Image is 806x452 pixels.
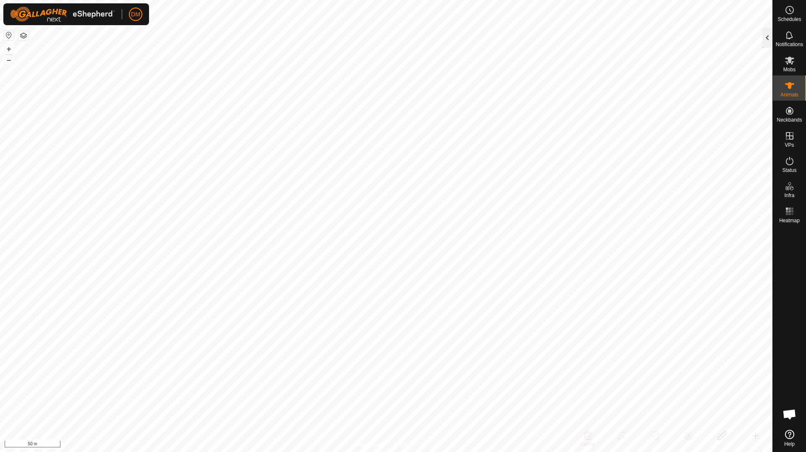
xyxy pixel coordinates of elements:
span: Status [782,168,796,173]
a: Contact Us [395,441,419,449]
button: Reset Map [4,30,14,40]
div: Open chat [777,402,802,427]
span: Heatmap [779,218,800,223]
button: Map Layers [18,31,29,41]
span: Mobs [783,67,796,72]
span: VPs [785,143,794,148]
span: Infra [784,193,794,198]
span: Notifications [776,42,803,47]
button: – [4,55,14,65]
span: Schedules [777,17,801,22]
span: Help [784,442,795,447]
a: Help [773,426,806,450]
span: Animals [780,92,798,97]
button: + [4,44,14,54]
span: Neckbands [777,117,802,122]
img: Gallagher Logo [10,7,115,22]
span: DM [131,10,140,19]
a: Privacy Policy [353,441,385,449]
